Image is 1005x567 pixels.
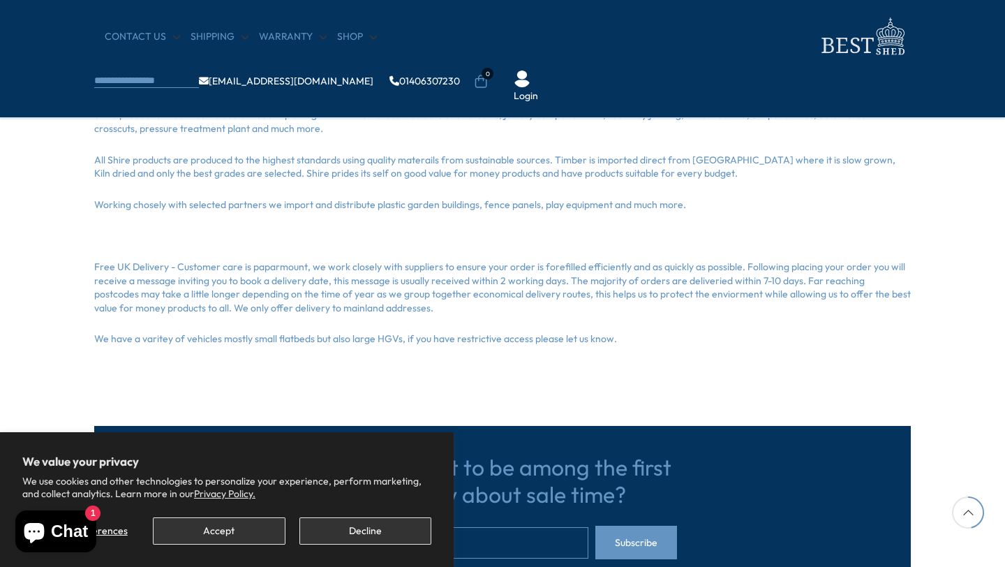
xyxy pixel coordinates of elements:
img: logo [813,14,911,59]
p: Shire production facilities include a modern planing mill with numerous moulders and re-saws, joi... [94,108,911,135]
a: [EMAIL_ADDRESS][DOMAIN_NAME] [199,76,373,86]
span: Subscribe [615,538,657,547]
p: Free UK Delivery - Customer care is paparmount, we work closely with suppliers to ensure your ord... [94,260,911,315]
h2: We value your privacy [22,455,431,469]
inbox-online-store-chat: Shopify online store chat [11,510,100,556]
h3: Do you want to be among the first to know about sale time? [328,454,677,508]
p: We have a varitey of vehicles mostly small flatbeds but also large HGVs, if you have restrictive ... [94,332,911,346]
p: All Shire products are produced to the highest standards using quality materails from sustainable... [94,154,911,181]
a: Warranty [259,30,327,44]
a: Privacy Policy. [194,487,255,500]
p: We use cookies and other technologies to personalize your experience, perform marketing, and coll... [22,475,431,500]
a: Shipping [191,30,248,44]
img: User Icon [514,71,530,87]
button: Decline [299,517,431,545]
button: Subscribe [595,526,677,559]
button: Accept [153,517,285,545]
a: Shop [337,30,377,44]
a: 0 [474,75,488,89]
p: Working chosely with selected partners we import and distribute plastic garden buildings, fence p... [94,198,911,212]
span: 0 [482,68,493,80]
a: Login [514,89,538,103]
a: CONTACT US [105,30,180,44]
a: 01406307230 [389,76,460,86]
